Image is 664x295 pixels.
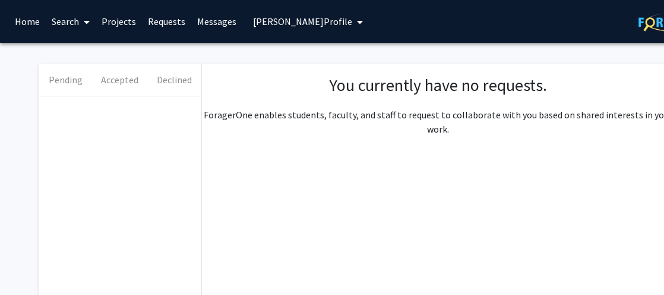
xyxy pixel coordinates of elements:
[93,64,147,96] button: Accepted
[9,1,46,42] a: Home
[46,1,96,42] a: Search
[96,1,142,42] a: Projects
[39,64,93,96] button: Pending
[142,1,191,42] a: Requests
[191,1,242,42] a: Messages
[253,15,352,27] span: [PERSON_NAME] Profile
[214,76,662,96] h1: You currently have no requests.
[147,64,201,96] button: Declined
